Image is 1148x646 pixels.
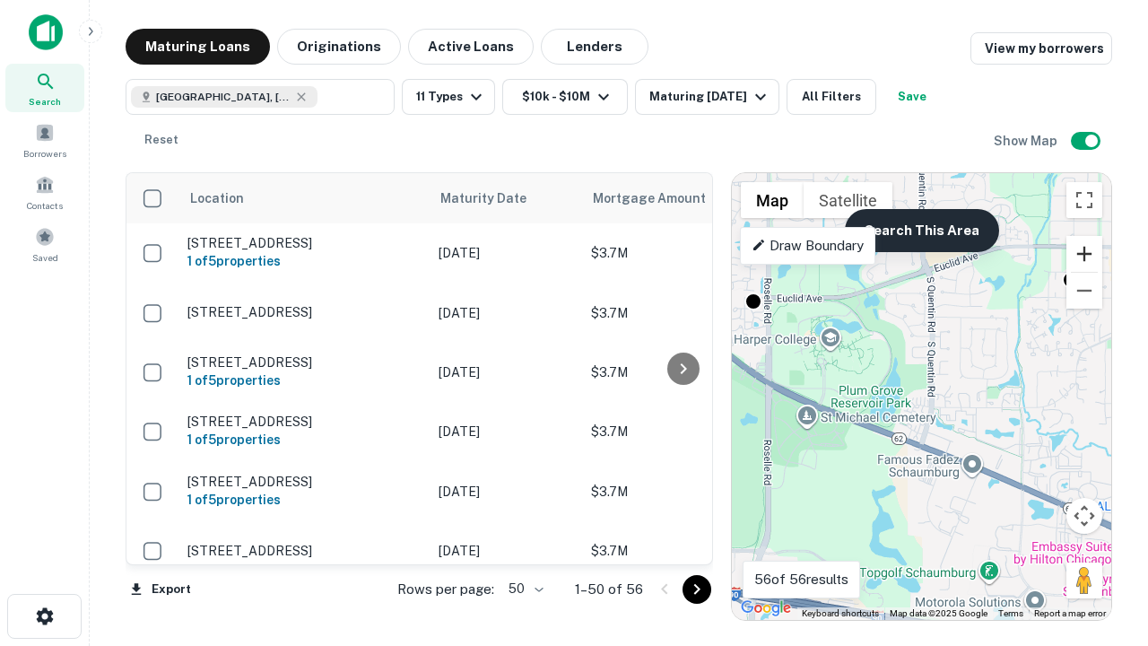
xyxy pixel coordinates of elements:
[582,173,779,223] th: Mortgage Amount
[187,251,421,271] h6: 1 of 5 properties
[156,89,291,105] span: [GEOGRAPHIC_DATA], [GEOGRAPHIC_DATA]
[591,303,770,323] p: $3.7M
[126,576,196,603] button: Export
[1034,608,1106,618] a: Report a map error
[133,122,190,158] button: Reset
[683,575,711,604] button: Go to next page
[402,79,495,115] button: 11 Types
[804,182,892,218] button: Show satellite imagery
[736,597,796,620] img: Google
[187,490,421,510] h6: 1 of 5 properties
[998,608,1023,618] a: Terms
[593,188,729,209] span: Mortgage Amount
[187,304,421,320] p: [STREET_ADDRESS]
[994,131,1060,151] h6: Show Map
[430,173,582,223] th: Maturity Date
[277,29,401,65] button: Originations
[178,173,430,223] th: Location
[736,597,796,620] a: Open this area in Google Maps (opens a new window)
[502,79,628,115] button: $10k - $10M
[439,243,573,263] p: [DATE]
[29,14,63,50] img: capitalize-icon.png
[29,94,61,109] span: Search
[845,209,999,252] button: Search This Area
[1066,236,1102,272] button: Zoom in
[187,354,421,371] p: [STREET_ADDRESS]
[189,188,244,209] span: Location
[591,243,770,263] p: $3.7M
[501,576,546,602] div: 50
[754,569,848,590] p: 56 of 56 results
[5,116,84,164] a: Borrowers
[591,362,770,382] p: $3.7M
[802,607,879,620] button: Keyboard shortcuts
[1066,563,1102,598] button: Drag Pegman onto the map to open Street View
[970,32,1112,65] a: View my borrowers
[5,168,84,216] a: Contacts
[591,482,770,502] p: $3.7M
[732,173,1111,620] div: 0 0
[23,146,66,161] span: Borrowers
[440,188,550,209] span: Maturity Date
[890,608,987,618] span: Map data ©2025 Google
[27,198,63,213] span: Contacts
[187,430,421,450] h6: 1 of 5 properties
[187,414,421,430] p: [STREET_ADDRESS]
[187,474,421,490] p: [STREET_ADDRESS]
[126,29,270,65] button: Maturing Loans
[1066,182,1102,218] button: Toggle fullscreen view
[5,64,84,112] a: Search
[439,541,573,561] p: [DATE]
[187,543,421,559] p: [STREET_ADDRESS]
[408,29,534,65] button: Active Loans
[591,541,770,561] p: $3.7M
[635,79,779,115] button: Maturing [DATE]
[752,235,864,257] p: Draw Boundary
[1066,273,1102,309] button: Zoom out
[541,29,648,65] button: Lenders
[397,579,494,600] p: Rows per page:
[439,482,573,502] p: [DATE]
[1058,445,1148,531] iframe: Chat Widget
[649,86,771,108] div: Maturing [DATE]
[32,250,58,265] span: Saved
[187,235,421,251] p: [STREET_ADDRESS]
[439,303,573,323] p: [DATE]
[5,220,84,268] a: Saved
[187,371,421,390] h6: 1 of 5 properties
[591,422,770,441] p: $3.7M
[439,362,573,382] p: [DATE]
[787,79,876,115] button: All Filters
[883,79,941,115] button: Save your search to get updates of matches that match your search criteria.
[439,422,573,441] p: [DATE]
[575,579,643,600] p: 1–50 of 56
[741,182,804,218] button: Show street map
